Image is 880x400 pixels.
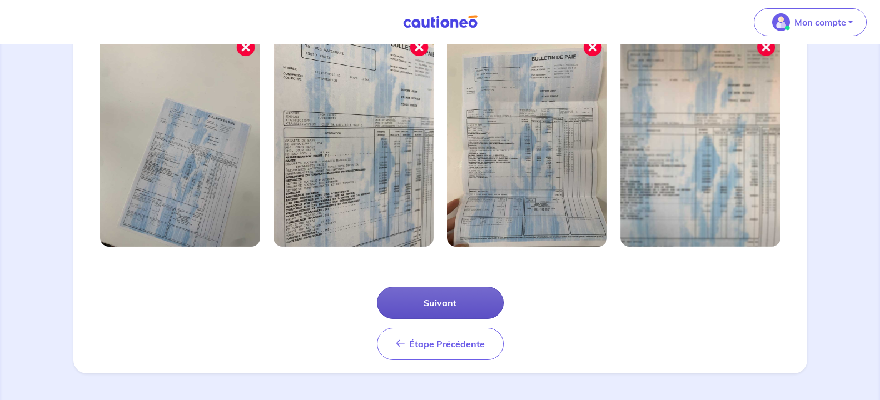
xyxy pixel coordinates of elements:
[399,15,482,29] img: Cautioneo
[794,16,846,29] p: Mon compte
[409,338,485,349] span: Étape Précédente
[447,33,607,247] img: Image mal cadrée 3
[620,33,780,247] img: Image mal cadrée 4
[377,287,504,319] button: Suivant
[754,8,867,36] button: illu_account_valid_menu.svgMon compte
[274,33,434,247] img: Image mal cadrée 2
[772,13,790,31] img: illu_account_valid_menu.svg
[377,328,504,360] button: Étape Précédente
[100,33,260,247] img: Image mal cadrée 1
